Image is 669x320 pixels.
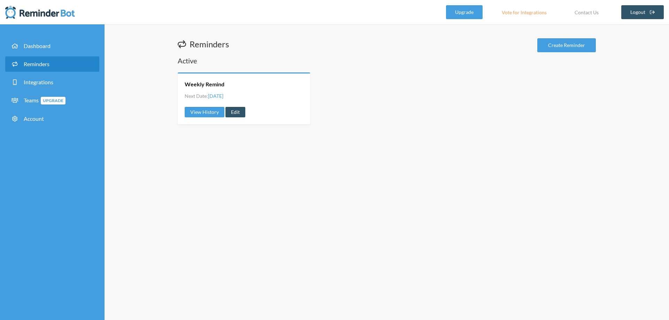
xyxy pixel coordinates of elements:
a: Logout [621,5,664,19]
li: Next Date: [185,92,223,100]
span: Account [24,115,44,122]
span: Upgrade [41,97,66,104]
a: Vote for Integrations [493,5,555,19]
a: Contact Us [566,5,607,19]
span: Teams [24,97,66,103]
a: Account [5,111,99,126]
span: Integrations [24,79,53,85]
a: Edit [225,107,245,117]
a: View History [185,107,224,117]
a: Reminders [5,56,99,72]
a: TeamsUpgrade [5,93,99,108]
a: Dashboard [5,38,99,54]
span: [DATE] [208,93,223,99]
a: Upgrade [446,5,483,19]
a: Integrations [5,75,99,90]
img: Reminder Bot [5,5,75,19]
h2: Active [178,56,596,65]
h1: Reminders [178,38,229,50]
span: Dashboard [24,42,51,49]
span: Reminders [24,61,49,67]
a: Weekly Remind [185,80,224,88]
a: Create Reminder [537,38,596,52]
